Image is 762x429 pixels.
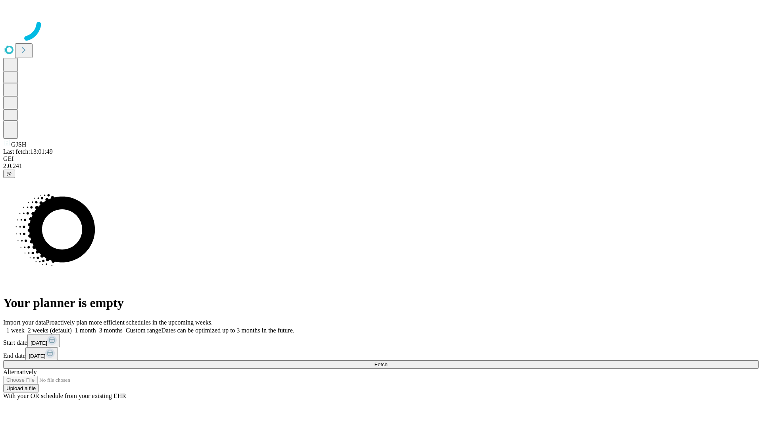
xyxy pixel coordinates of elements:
[6,327,25,334] span: 1 week
[6,171,12,177] span: @
[3,369,37,375] span: Alternatively
[3,296,759,310] h1: Your planner is empty
[46,319,213,326] span: Proactively plan more efficient schedules in the upcoming weeks.
[75,327,96,334] span: 1 month
[3,384,39,392] button: Upload a file
[29,353,45,359] span: [DATE]
[3,360,759,369] button: Fetch
[99,327,123,334] span: 3 months
[3,170,15,178] button: @
[3,347,759,360] div: End date
[3,334,759,347] div: Start date
[3,162,759,170] div: 2.0.241
[3,392,126,399] span: With your OR schedule from your existing EHR
[28,327,72,334] span: 2 weeks (default)
[25,347,58,360] button: [DATE]
[126,327,161,334] span: Custom range
[374,361,387,367] span: Fetch
[161,327,294,334] span: Dates can be optimized up to 3 months in the future.
[11,141,26,148] span: GJSH
[3,155,759,162] div: GEI
[3,148,53,155] span: Last fetch: 13:01:49
[31,340,47,346] span: [DATE]
[3,319,46,326] span: Import your data
[27,334,60,347] button: [DATE]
